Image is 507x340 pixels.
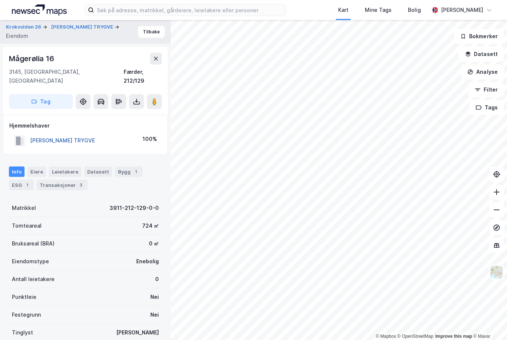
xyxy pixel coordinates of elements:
[470,304,507,340] iframe: Chat Widget
[470,100,504,115] button: Tags
[9,180,34,190] div: ESG
[470,304,507,340] div: Kontrollprogram for chat
[136,257,159,266] div: Enebolig
[9,67,124,85] div: 3145, [GEOGRAPHIC_DATA], [GEOGRAPHIC_DATA]
[338,6,349,14] div: Kart
[12,257,49,266] div: Eiendomstype
[441,6,483,14] div: [PERSON_NAME]
[12,328,33,337] div: Tinglyst
[142,221,159,230] div: 724 ㎡
[12,310,41,319] div: Festegrunn
[150,310,159,319] div: Nei
[12,221,42,230] div: Tomteareal
[6,23,43,31] button: Krokvolden 26
[435,334,472,339] a: Improve this map
[132,168,140,175] div: 1
[84,166,112,177] div: Datasett
[150,293,159,301] div: Nei
[115,166,143,177] div: Bygg
[12,293,36,301] div: Punktleie
[398,334,434,339] a: OpenStreetMap
[9,94,73,109] button: Tag
[9,166,24,177] div: Info
[77,181,85,189] div: 3
[6,32,28,40] div: Eiendom
[12,204,36,212] div: Matrikkel
[459,47,504,62] button: Datasett
[23,181,31,189] div: 1
[490,265,504,279] img: Z
[461,65,504,79] button: Analyse
[12,4,67,16] img: logo.a4113a55bc3d86da70a041830d287a7e.svg
[408,6,421,14] div: Bolig
[155,275,159,284] div: 0
[365,6,392,14] div: Mine Tags
[376,334,396,339] a: Mapbox
[9,53,56,65] div: Mågerølia 16
[124,67,162,85] div: Færder, 212/129
[109,204,159,212] div: 3911-212-129-0-0
[149,239,159,248] div: 0 ㎡
[9,121,161,130] div: Hjemmelshaver
[51,23,115,31] button: [PERSON_NAME] TRYGVE
[12,239,55,248] div: Bruksareal (BRA)
[27,166,46,177] div: Eiere
[454,29,504,44] button: Bokmerker
[468,82,504,97] button: Filter
[143,135,157,143] div: 100%
[37,180,88,190] div: Transaksjoner
[12,275,55,284] div: Antall leietakere
[116,328,159,337] div: [PERSON_NAME]
[49,166,81,177] div: Leietakere
[94,4,286,16] input: Søk på adresse, matrikkel, gårdeiere, leietakere eller personer
[138,26,165,38] button: Tilbake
